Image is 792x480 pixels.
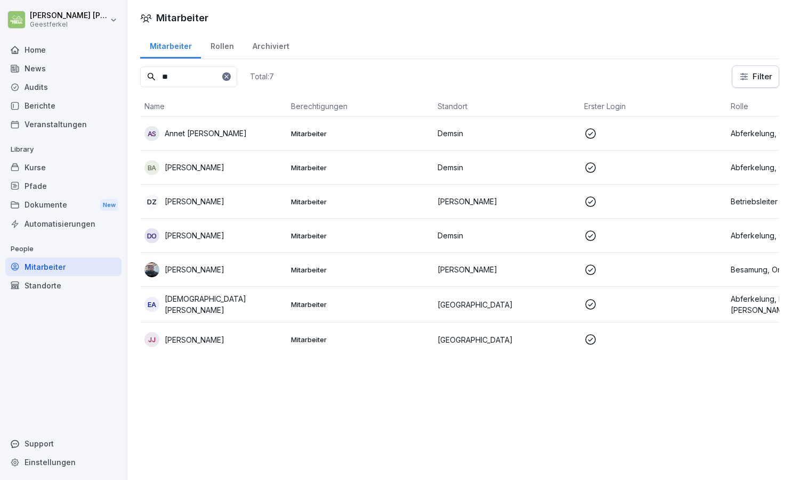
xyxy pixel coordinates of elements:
[5,177,122,195] a: Pfade
[438,264,576,275] p: [PERSON_NAME]
[291,300,429,309] p: Mitarbeiter
[165,196,224,207] p: [PERSON_NAME]
[144,126,159,141] div: AS
[5,258,122,276] a: Mitarbeiter
[580,96,726,117] th: Erster Login
[165,293,282,316] p: [DEMOGRAPHIC_DATA][PERSON_NAME]
[291,335,429,344] p: Mitarbeiter
[165,334,224,345] p: [PERSON_NAME]
[30,11,108,20] p: [PERSON_NAME] [PERSON_NAME]
[243,31,298,59] a: Archiviert
[5,195,122,215] div: Dokumente
[165,162,224,173] p: [PERSON_NAME]
[5,453,122,471] a: Einstellungen
[5,78,122,96] a: Audits
[5,141,122,158] p: Library
[438,230,576,241] p: Demsin
[250,71,274,81] p: Total: 7
[144,332,159,347] div: JJ
[438,334,576,345] p: [GEOGRAPHIC_DATA]
[100,199,118,211] div: New
[165,230,224,241] p: [PERSON_NAME]
[438,299,576,310] p: [GEOGRAPHIC_DATA]
[291,129,429,138] p: Mitarbeiter
[291,231,429,241] p: Mitarbeiter
[5,195,122,215] a: DokumenteNew
[165,264,224,275] p: [PERSON_NAME]
[156,11,208,25] h1: Mitarbeiter
[732,66,779,87] button: Filter
[5,40,122,59] a: Home
[5,158,122,177] a: Kurse
[140,31,201,59] a: Mitarbeiter
[5,96,122,115] a: Berichte
[140,96,287,117] th: Name
[144,297,159,312] div: EA
[291,163,429,172] p: Mitarbeiter
[291,197,429,206] p: Mitarbeiter
[144,262,159,277] img: jispnbjj5dwg25el7g7y6enl.png
[30,21,108,28] p: Geestferkel
[5,434,122,453] div: Support
[5,276,122,295] a: Standorte
[165,128,247,139] p: Annet [PERSON_NAME]
[438,128,576,139] p: Demsin
[5,115,122,134] a: Veranstaltungen
[5,214,122,233] a: Automatisierungen
[287,96,433,117] th: Berechtigungen
[144,160,159,175] div: BA
[291,265,429,275] p: Mitarbeiter
[739,71,772,82] div: Filter
[144,228,159,243] div: DO
[144,194,159,209] div: DZ
[433,96,580,117] th: Standort
[5,241,122,258] p: People
[201,31,243,59] a: Rollen
[438,196,576,207] p: [PERSON_NAME]
[5,59,122,78] a: News
[438,162,576,173] p: Demsin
